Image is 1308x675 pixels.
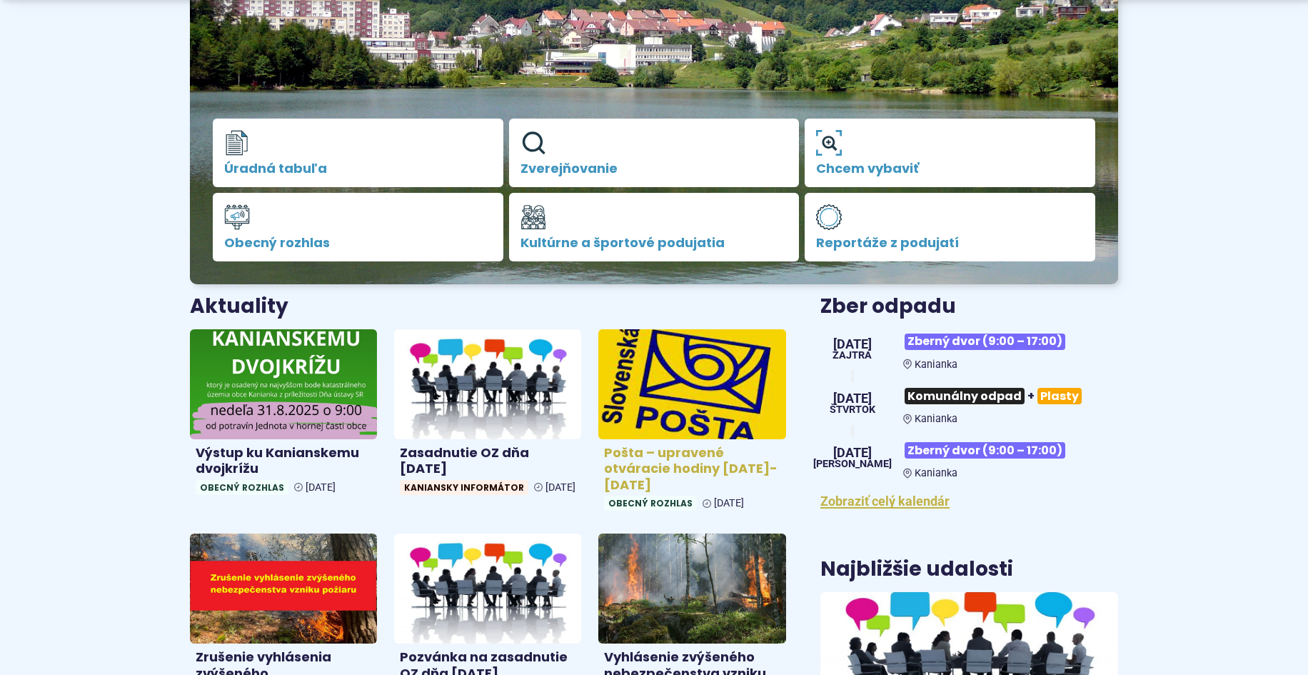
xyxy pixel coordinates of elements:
[905,334,1065,350] span: Zberný dvor (9:00 – 17:00)
[213,119,503,187] a: Úradná tabuľa
[604,445,780,494] h4: Pošta – upravené otváracie hodiny [DATE]-[DATE]
[196,480,288,495] span: Obecný rozhlas
[805,119,1095,187] a: Chcem vybaviť
[224,236,492,250] span: Obecný rozhlas
[604,496,697,511] span: Obecný rozhlas
[213,193,503,261] a: Obecný rozhlas
[915,359,957,371] span: Kanianka
[832,338,872,351] span: [DATE]
[813,459,892,469] span: [PERSON_NAME]
[394,329,581,501] a: Zasadnutie OZ dňa [DATE] Kaniansky informátor [DATE]
[820,296,1118,318] h3: Zber odpadu
[520,236,788,250] span: Kultúrne a športové podujatia
[816,236,1084,250] span: Reportáže z podujatí
[915,467,957,479] span: Kanianka
[905,442,1065,459] span: Zberný dvor (9:00 – 17:00)
[224,161,492,176] span: Úradná tabuľa
[816,161,1084,176] span: Chcem vybaviť
[905,388,1025,404] span: Komunálny odpad
[190,296,288,318] h3: Aktuality
[820,328,1118,371] a: Zberný dvor (9:00 – 17:00) Kanianka [DATE] Zajtra
[820,559,1013,581] h3: Najbližšie udalosti
[400,445,575,477] h4: Zasadnutie OZ dňa [DATE]
[832,351,872,361] span: Zajtra
[190,329,377,501] a: Výstup ku Kanianskemu dvojkrížu Obecný rozhlas [DATE]
[830,392,875,405] span: [DATE]
[196,445,371,477] h4: Výstup ku Kanianskemu dvojkrížu
[714,497,744,509] span: [DATE]
[545,481,575,494] span: [DATE]
[813,446,892,459] span: [DATE]
[520,161,788,176] span: Zverejňovanie
[820,494,950,509] a: Zobraziť celý kalendár
[903,382,1118,410] h3: +
[400,480,528,495] span: Kaniansky informátor
[915,413,957,425] span: Kanianka
[805,193,1095,261] a: Reportáže z podujatí
[830,405,875,415] span: štvrtok
[509,193,800,261] a: Kultúrne a športové podujatia
[1037,388,1082,404] span: Plasty
[820,436,1118,479] a: Zberný dvor (9:00 – 17:00) Kanianka [DATE] [PERSON_NAME]
[598,329,785,516] a: Pošta – upravené otváracie hodiny [DATE]-[DATE] Obecný rozhlas [DATE]
[306,481,336,494] span: [DATE]
[509,119,800,187] a: Zverejňovanie
[820,382,1118,425] a: Komunálny odpad+Plasty Kanianka [DATE] štvrtok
